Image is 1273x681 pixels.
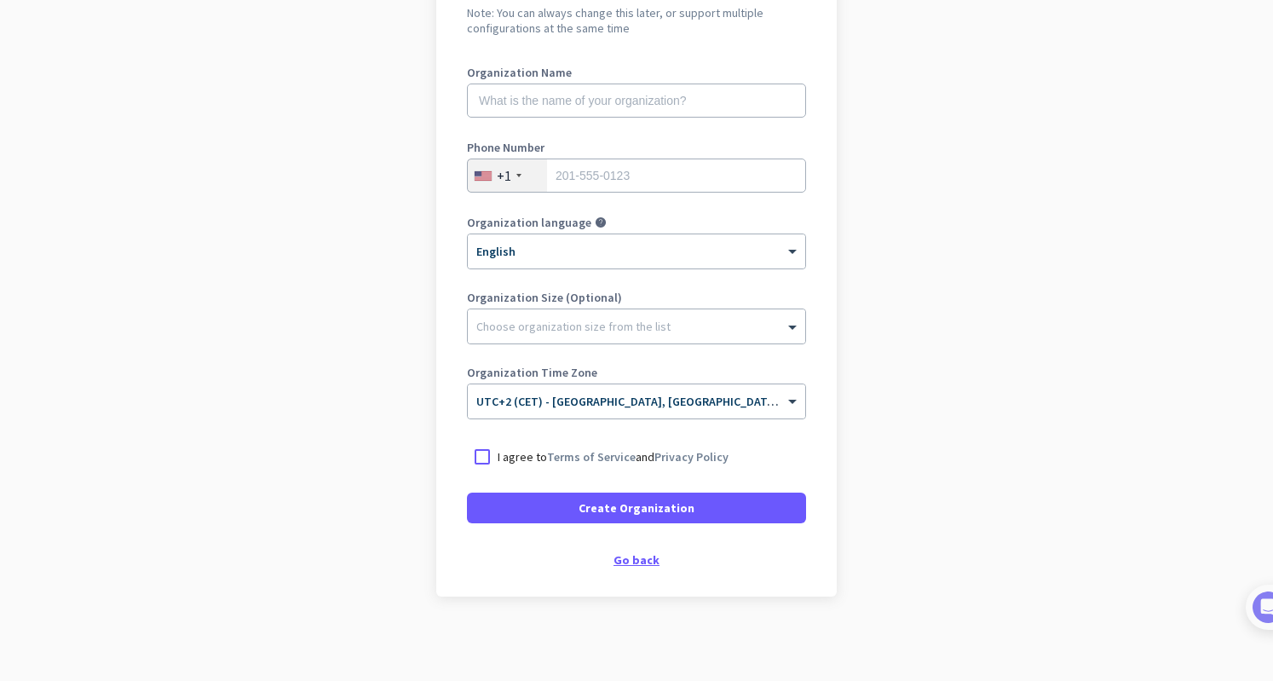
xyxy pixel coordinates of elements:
div: +1 [497,167,511,184]
label: Organization Name [467,66,806,78]
label: Organization Size (Optional) [467,291,806,303]
label: Organization language [467,216,591,228]
p: I agree to and [498,448,729,465]
div: Go back [467,554,806,566]
h2: Note: You can always change this later, or support multiple configurations at the same time [467,5,806,36]
button: Create Organization [467,493,806,523]
i: help [595,216,607,228]
a: Privacy Policy [654,449,729,465]
input: 201-555-0123 [467,159,806,193]
input: What is the name of your organization? [467,84,806,118]
a: Terms of Service [547,449,636,465]
label: Organization Time Zone [467,366,806,378]
label: Phone Number [467,141,806,153]
span: Create Organization [579,499,694,517]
